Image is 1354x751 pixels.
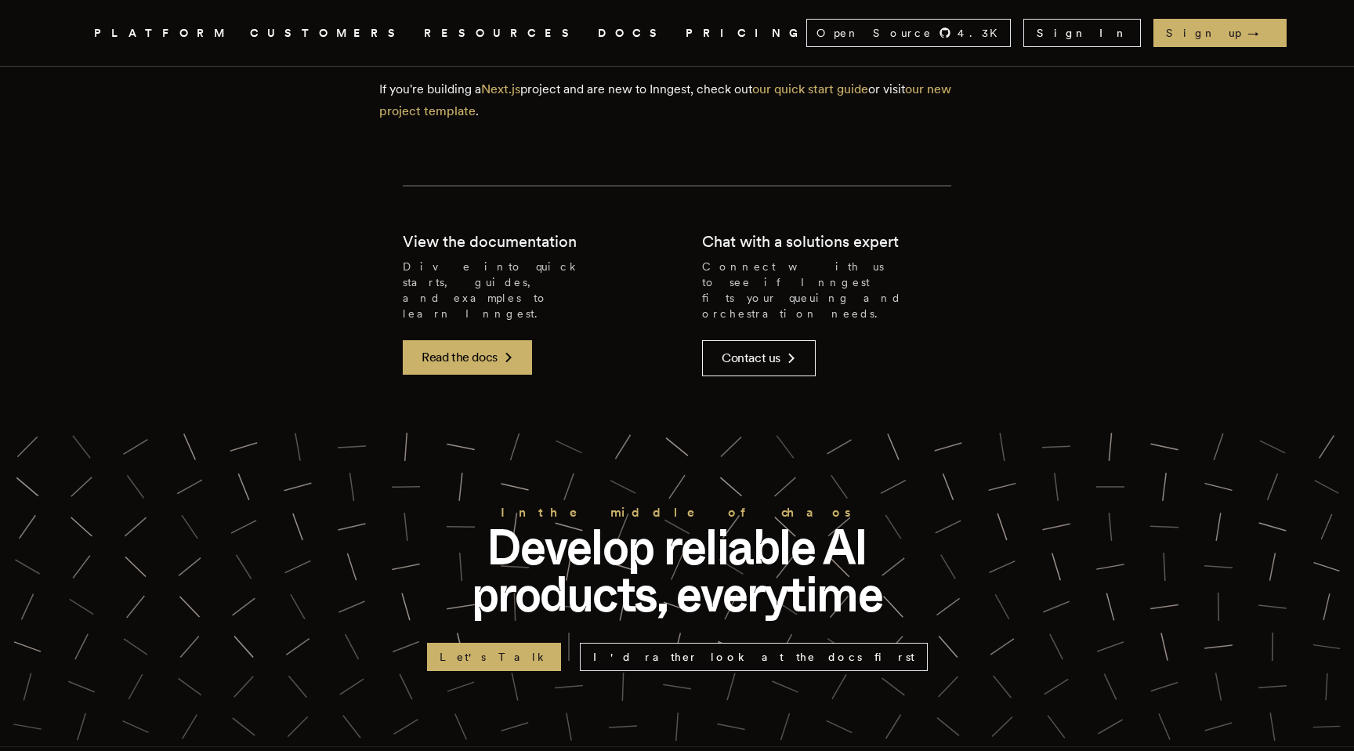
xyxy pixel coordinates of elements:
[424,24,579,43] button: RESOURCES
[816,25,932,41] span: Open Source
[702,340,816,376] a: Contact us
[403,230,577,252] h2: View the documentation
[752,82,868,96] a: our quick start guide
[958,25,1007,41] span: 4.3 K
[94,24,231,43] button: PLATFORM
[403,340,532,375] a: Read the docs
[426,502,928,524] h2: In the middle of chaos
[686,24,806,43] a: PRICING
[702,230,899,252] h2: Chat with a solutions expert
[598,24,667,43] a: DOCS
[403,259,652,321] p: Dive into quick starts, guides, and examples to learn Inngest.
[580,643,928,671] a: I'd rather look at the docs first
[1153,19,1287,47] a: Sign up
[426,524,928,618] p: Develop reliable AI products, everytime
[250,24,405,43] a: CUSTOMERS
[379,78,975,122] p: If you're building a project and are new to Inngest, check out or visit .
[1247,25,1274,41] span: →
[481,82,520,96] a: Next.js
[1023,19,1141,47] a: Sign In
[427,643,561,671] a: Let's Talk
[702,259,951,321] p: Connect with us to see if Inngest fits your queuing and orchestration needs.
